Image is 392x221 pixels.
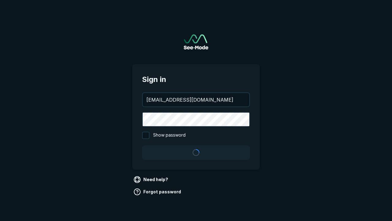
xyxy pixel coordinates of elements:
input: your@email.com [143,93,249,107]
a: Need help? [132,175,171,184]
img: See-Mode Logo [184,34,208,49]
span: Show password [153,132,186,139]
span: Sign in [142,74,250,85]
a: Go to sign in [184,34,208,49]
a: Forgot password [132,187,183,197]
